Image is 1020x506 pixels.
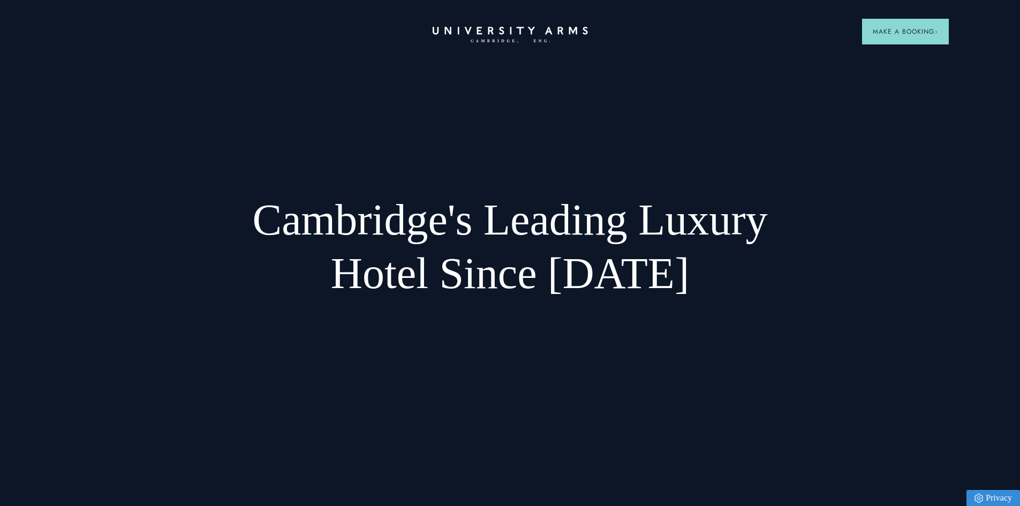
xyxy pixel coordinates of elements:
[966,490,1020,506] a: Privacy
[224,193,796,300] h1: Cambridge's Leading Luxury Hotel Since [DATE]
[873,27,938,36] span: Make a Booking
[974,494,983,503] img: Privacy
[934,30,938,34] img: Arrow icon
[433,27,588,43] a: Home
[862,19,949,44] button: Make a BookingArrow icon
